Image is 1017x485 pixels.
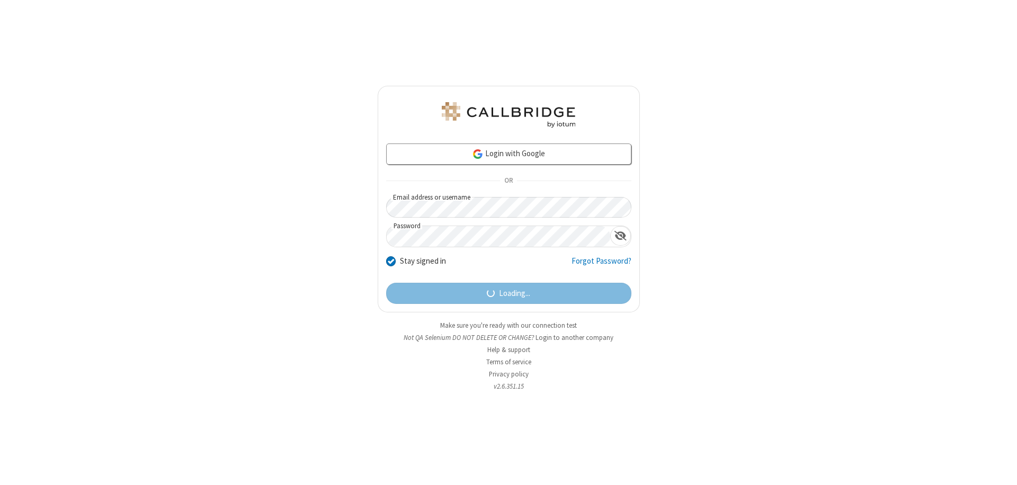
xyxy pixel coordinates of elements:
label: Stay signed in [400,255,446,267]
a: Make sure you're ready with our connection test [440,321,577,330]
a: Forgot Password? [572,255,631,275]
input: Email address or username [386,197,631,218]
a: Login with Google [386,143,631,165]
span: OR [500,174,517,188]
a: Privacy policy [489,370,529,379]
img: google-icon.png [472,148,484,160]
li: Not QA Selenium DO NOT DELETE OR CHANGE? [378,333,640,343]
a: Help & support [487,345,530,354]
a: Terms of service [486,357,531,366]
input: Password [387,226,610,247]
button: Login to another company [536,333,613,343]
iframe: Chat [991,457,1009,478]
div: Show password [610,226,631,246]
img: QA Selenium DO NOT DELETE OR CHANGE [440,102,577,128]
li: v2.6.351.15 [378,381,640,391]
span: Loading... [499,288,530,300]
button: Loading... [386,283,631,304]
